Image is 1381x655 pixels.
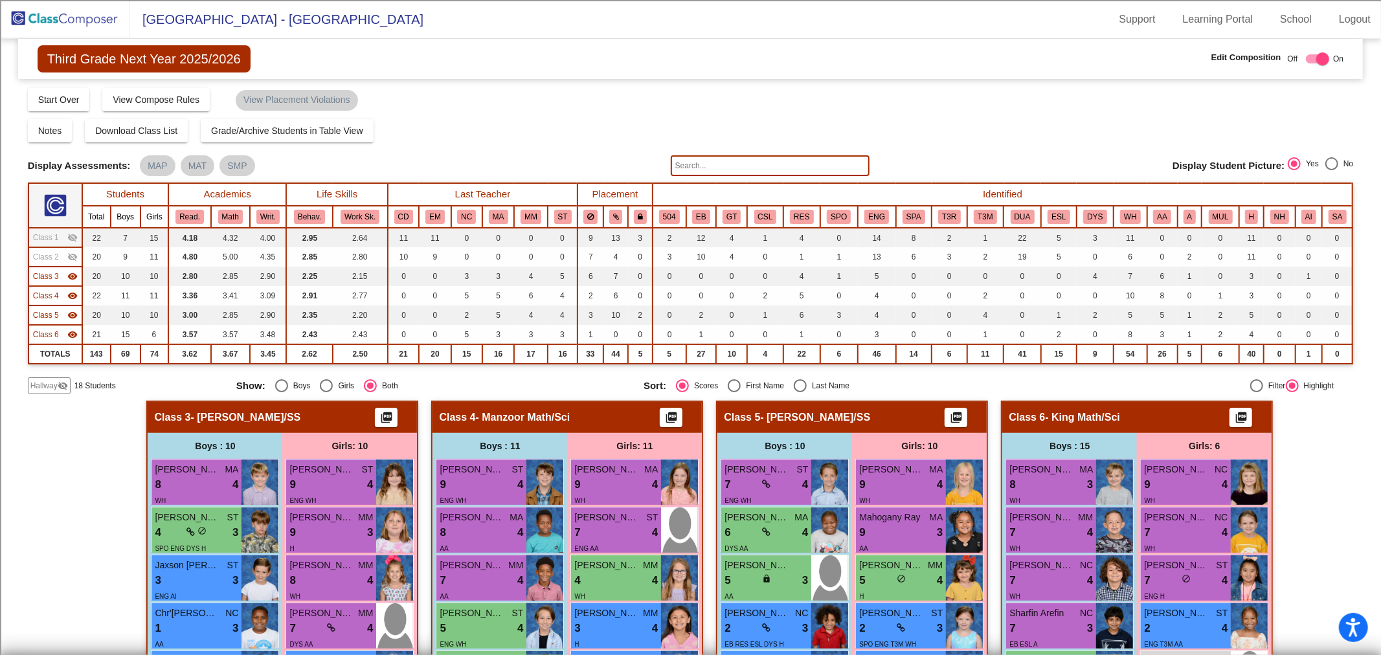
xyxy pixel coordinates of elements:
div: Rename Outline [5,110,1376,122]
th: Two or More races [1202,206,1239,228]
th: 504 Plan [653,206,686,228]
div: Move To ... [5,28,1376,40]
td: 15 [140,228,168,247]
td: 0 [451,247,482,267]
td: 4 [858,286,896,305]
th: Keep with students [603,206,629,228]
td: 0 [419,286,451,305]
mat-chip: MAP [140,155,175,176]
td: 7 [578,247,603,267]
td: 0 [653,267,686,286]
th: Students [82,183,169,206]
th: Keep away students [578,206,603,228]
th: Dual Language [1004,206,1041,228]
td: 11 [111,286,140,305]
td: 4.00 [250,228,287,247]
td: 0 [388,286,419,305]
th: Asian [1178,206,1202,228]
th: Student has a STAY AWAY contract in place [1322,206,1353,228]
span: Start Over [38,94,80,105]
div: No [1338,158,1353,170]
td: 4.32 [211,228,250,247]
th: Resource [783,206,820,228]
button: Print Students Details [1229,408,1252,427]
td: 3.36 [168,286,211,305]
td: 3.09 [250,286,287,305]
td: 1 [820,247,858,267]
mat-chip: View Placement Violations [236,90,357,111]
span: On [1333,53,1343,65]
div: SAVE AND GO HOME [5,287,1376,298]
td: 0 [932,267,967,286]
span: Off [1288,53,1298,65]
td: 19 [1004,247,1041,267]
td: 4 [716,228,747,247]
td: 9 [578,228,603,247]
td: 3 [628,228,652,247]
span: Grade/Archive Students in Table View [211,126,363,136]
td: 6 [514,286,548,305]
td: 0 [1178,286,1202,305]
td: 9 [419,247,451,267]
mat-icon: picture_as_pdf [1233,411,1249,429]
button: Print Students Details [945,408,967,427]
td: 0 [1077,286,1114,305]
td: 3 [451,267,482,286]
td: 0 [1178,228,1202,247]
td: 3 [932,247,967,267]
div: MORE [5,415,1376,427]
td: 4.35 [250,247,287,267]
td: 14 [858,228,896,247]
td: 11 [140,247,168,267]
button: ENG [864,210,889,224]
td: 4 [1077,267,1114,286]
td: 0 [514,228,548,247]
div: Print [5,133,1376,145]
mat-icon: visibility_off [67,252,78,262]
td: 0 [716,267,747,286]
td: Hidden teacher - Manzoor Math/Sci [28,286,82,305]
td: 11 [388,228,419,247]
button: GT [723,210,741,224]
th: African American [1147,206,1178,228]
button: T3R [938,210,960,224]
td: 0 [482,228,514,247]
button: Work Sk. [341,210,379,224]
th: Emergent Bilingual [686,206,717,228]
td: 5 [451,286,482,305]
div: Search for Source [5,157,1376,168]
td: Hidden teacher - Wilshire Math/Sci DL [28,247,82,267]
th: Natalie Cox [451,206,482,228]
th: Tier 3 Math Intervention [967,206,1004,228]
td: 10 [388,247,419,267]
td: 6 [1147,267,1178,286]
button: T3M [974,210,997,224]
td: 0 [932,286,967,305]
td: 20 [82,247,111,267]
td: 4 [783,267,820,286]
button: CSL [754,210,777,224]
td: 4 [783,228,820,247]
mat-icon: visibility [67,271,78,282]
span: Third Grade Next Year 2025/2026 [38,45,251,72]
th: Madiha Manzoor [514,206,548,228]
td: 0 [482,247,514,267]
div: MOVE [5,345,1376,357]
td: 2.80 [168,267,211,286]
td: 0 [747,247,783,267]
div: Journal [5,168,1376,180]
div: Add Outline Template [5,145,1376,157]
td: 12 [686,228,717,247]
td: 6 [603,286,629,305]
button: SPA [903,210,925,224]
mat-icon: picture_as_pdf [664,411,679,429]
td: 20 [82,267,111,286]
span: Class 1 [33,232,59,243]
td: 1 [783,247,820,267]
div: Sort New > Old [5,17,1376,28]
div: WEBSITE [5,392,1376,403]
td: Hidden teacher - Bethune ELA/SS [28,267,82,286]
td: 6 [1114,247,1147,267]
td: 3 [1077,228,1114,247]
button: ST [554,210,572,224]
